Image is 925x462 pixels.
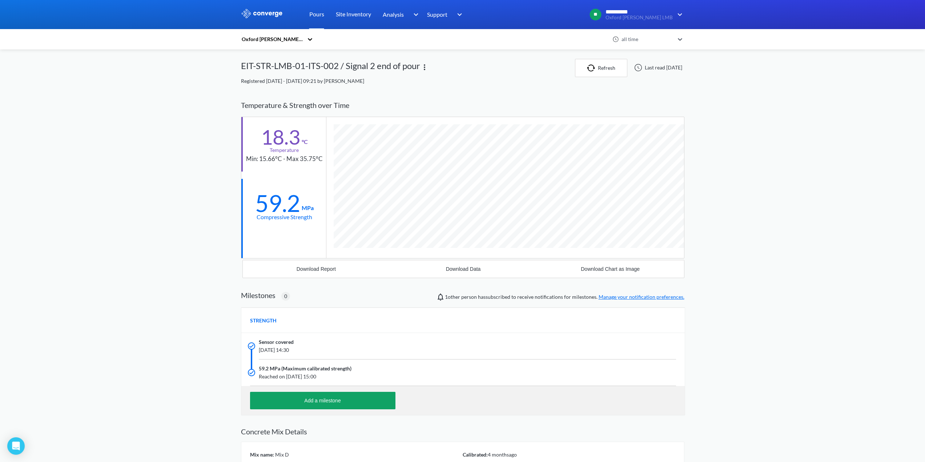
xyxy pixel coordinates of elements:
[241,35,303,43] div: Oxford [PERSON_NAME] LMB
[255,194,300,212] div: 59.2
[250,317,277,325] span: STRENGTH
[630,63,684,72] div: Last read [DATE]
[250,392,395,409] button: Add a milestone
[241,427,684,436] h2: Concrete Mix Details
[257,212,312,221] div: Compressive Strength
[259,338,294,346] span: Sensor covered
[241,59,420,77] div: EIT-STR-LMB-01-ITS-002 / Signal 2 end of pour
[453,10,464,19] img: downArrow.svg
[241,94,684,117] div: Temperature & Strength over Time
[250,451,274,458] span: Mix name:
[463,451,488,458] span: Calibrated:
[241,78,364,84] span: Registered [DATE] - [DATE] 09:21 by [PERSON_NAME]
[7,437,25,455] div: Open Intercom Messenger
[259,373,588,381] span: Reached on [DATE] 15:00
[488,451,517,458] span: 4 months ago
[436,293,445,301] img: notifications-icon.svg
[420,63,429,72] img: more.svg
[612,36,619,43] img: icon-clock.svg
[537,260,684,278] button: Download Chart as Image
[259,365,351,373] span: 59.2 MPa (Maximum calibrated strength)
[243,260,390,278] button: Download Report
[606,15,673,20] span: Oxford [PERSON_NAME] LMB
[409,10,420,19] img: downArrow.svg
[297,266,336,272] div: Download Report
[284,292,287,300] span: 0
[446,266,481,272] div: Download Data
[581,266,640,272] div: Download Chart as Image
[241,291,276,300] h2: Milestones
[246,154,323,164] div: Min: 15.66°C - Max 35.75°C
[383,10,404,19] span: Analysis
[445,293,684,301] span: person has subscribed to receive notifications for milestones.
[261,128,300,146] div: 18.3
[620,35,674,43] div: all time
[274,451,289,458] span: Mix D
[575,59,627,77] button: Refresh
[241,9,283,18] img: logo_ewhite.svg
[599,294,684,300] a: Manage your notification preferences.
[259,346,588,354] span: [DATE] 14:30
[673,10,684,19] img: downArrow.svg
[270,146,299,154] div: Temperature
[587,64,598,72] img: icon-refresh.svg
[390,260,537,278] button: Download Data
[427,10,447,19] span: Support
[445,294,460,300] span: Nathan Rogers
